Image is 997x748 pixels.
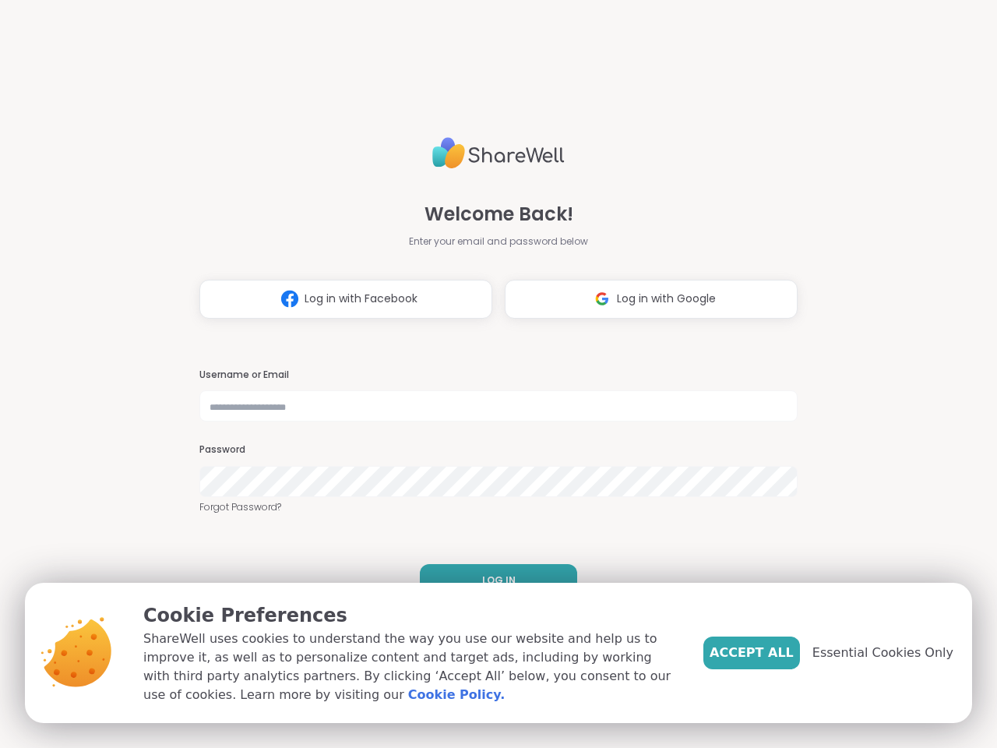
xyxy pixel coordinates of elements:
[812,644,953,662] span: Essential Cookies Only
[617,291,716,307] span: Log in with Google
[505,280,798,319] button: Log in with Google
[199,500,798,514] a: Forgot Password?
[408,686,505,704] a: Cookie Policy.
[199,443,798,457] h3: Password
[305,291,417,307] span: Log in with Facebook
[710,644,794,662] span: Accept All
[432,131,565,175] img: ShareWell Logo
[143,630,678,704] p: ShareWell uses cookies to understand the way you use our website and help us to improve it, as we...
[703,637,800,669] button: Accept All
[425,200,573,228] span: Welcome Back!
[143,602,678,630] p: Cookie Preferences
[482,573,516,587] span: LOG IN
[199,369,798,382] h3: Username or Email
[275,284,305,313] img: ShareWell Logomark
[199,280,492,319] button: Log in with Facebook
[587,284,617,313] img: ShareWell Logomark
[420,564,577,597] button: LOG IN
[409,235,588,249] span: Enter your email and password below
